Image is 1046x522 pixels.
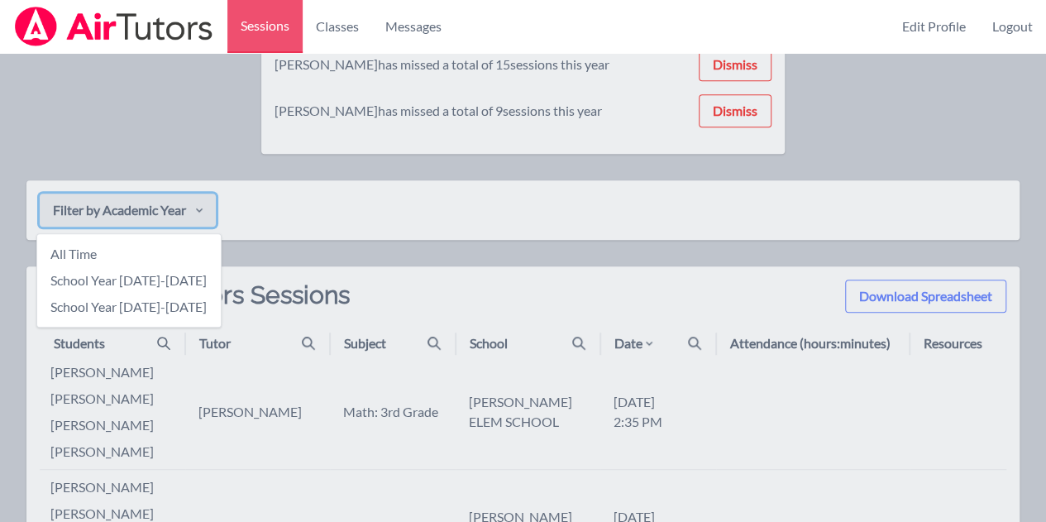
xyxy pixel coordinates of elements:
td: Math: 3rd Grade [330,355,456,470]
a: School Year [DATE]-[DATE] [37,267,221,294]
td: [DATE] 2:35 PM [600,355,716,470]
li: [PERSON_NAME] [50,477,184,497]
li: [PERSON_NAME] [50,442,184,462]
button: Download Spreadsheet [845,280,1006,313]
li: [PERSON_NAME] [50,389,184,409]
li: [PERSON_NAME] [50,415,184,435]
div: Attendance (hours:minutes) [730,333,891,353]
button: Filter by Academic Year [40,194,216,227]
div: [PERSON_NAME] has missed a total of 9 sessions this year [275,101,602,121]
li: [PERSON_NAME] [50,362,184,382]
img: Airtutors Logo [13,7,214,46]
div: Resources [924,333,982,353]
a: School Year [DATE]-[DATE] [37,294,221,320]
div: Students [54,333,105,353]
td: [PERSON_NAME] ELEM SCHOOL [456,355,600,470]
div: Date [614,333,656,353]
div: Subject [344,333,386,353]
button: Dismiss [699,94,771,127]
div: Tutor [199,333,231,353]
div: Filter by Academic Year [36,233,222,328]
td: [PERSON_NAME] [185,355,330,470]
div: School [470,333,508,353]
a: All Time [37,241,221,267]
div: [PERSON_NAME] has missed a total of 15 sessions this year [275,55,609,74]
span: Messages [385,17,442,36]
button: Dismiss [699,48,771,81]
